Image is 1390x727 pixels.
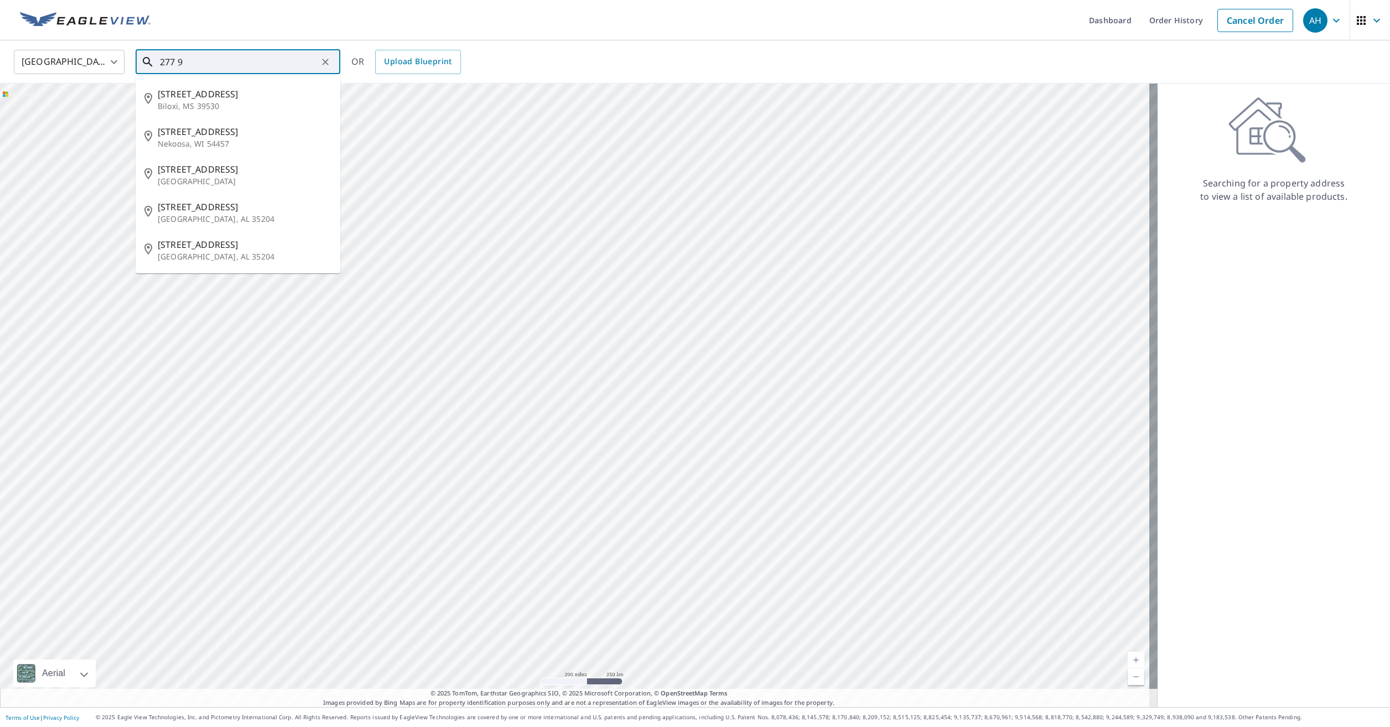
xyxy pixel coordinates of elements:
[158,238,331,251] span: [STREET_ADDRESS]
[318,54,333,70] button: Clear
[158,163,331,176] span: [STREET_ADDRESS]
[1128,652,1144,668] a: Current Level 5, Zoom In
[6,714,40,721] a: Terms of Use
[20,12,151,29] img: EV Logo
[384,55,452,69] span: Upload Blueprint
[158,138,331,149] p: Nekoosa, WI 54457
[661,689,707,697] a: OpenStreetMap
[1303,8,1327,33] div: AH
[158,125,331,138] span: [STREET_ADDRESS]
[375,50,460,74] a: Upload Blueprint
[96,713,1384,721] p: © 2025 Eagle View Technologies, Inc. and Pictometry International Corp. All Rights Reserved. Repo...
[158,200,331,214] span: [STREET_ADDRESS]
[43,714,79,721] a: Privacy Policy
[158,87,331,101] span: [STREET_ADDRESS]
[351,50,461,74] div: OR
[158,251,331,262] p: [GEOGRAPHIC_DATA], AL 35204
[39,660,69,687] div: Aerial
[431,689,728,698] span: © 2025 TomTom, Earthstar Geographics SIO, © 2025 Microsoft Corporation, ©
[6,714,79,721] p: |
[13,660,96,687] div: Aerial
[1200,176,1348,203] p: Searching for a property address to view a list of available products.
[1128,668,1144,685] a: Current Level 5, Zoom Out
[14,46,125,77] div: [GEOGRAPHIC_DATA]
[158,176,331,187] p: [GEOGRAPHIC_DATA]
[158,101,331,112] p: Biloxi, MS 39530
[160,46,318,77] input: Search by address or latitude-longitude
[709,689,728,697] a: Terms
[158,214,331,225] p: [GEOGRAPHIC_DATA], AL 35204
[1217,9,1293,32] a: Cancel Order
